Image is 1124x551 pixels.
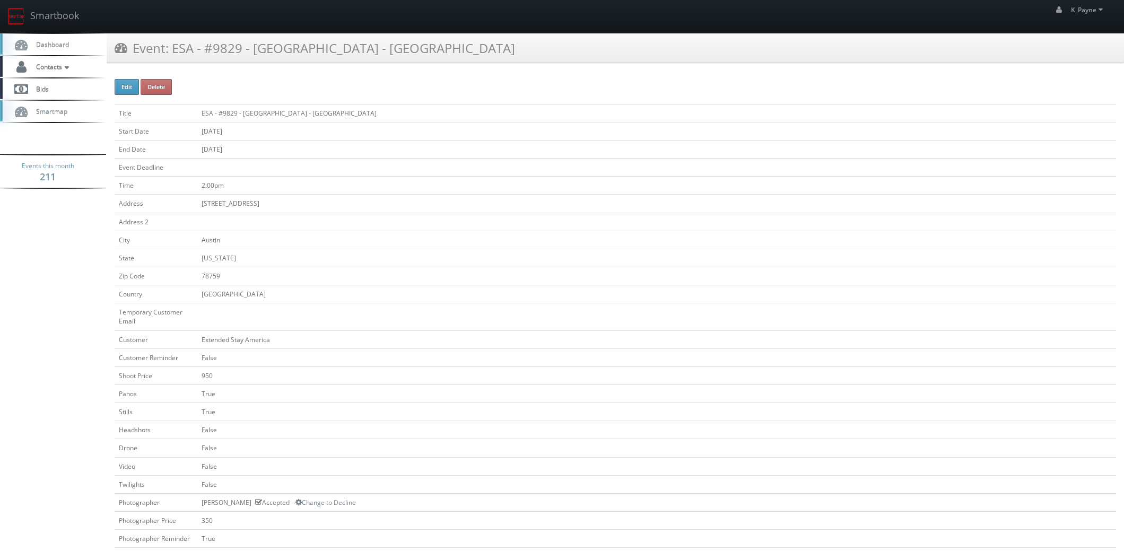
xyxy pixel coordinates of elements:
td: 950 [197,366,1116,384]
td: Shoot Price [115,366,197,384]
td: ESA - #9829 - [GEOGRAPHIC_DATA] - [GEOGRAPHIC_DATA] [197,104,1116,122]
td: Time [115,177,197,195]
td: Video [115,457,197,475]
td: False [197,475,1116,493]
td: Country [115,285,197,303]
td: Start Date [115,122,197,140]
td: Headshots [115,421,197,439]
td: Photographer Price [115,511,197,529]
td: City [115,231,197,249]
td: Stills [115,403,197,421]
td: Title [115,104,197,122]
td: [US_STATE] [197,249,1116,267]
td: 2:00pm [197,177,1116,195]
td: State [115,249,197,267]
td: False [197,348,1116,366]
td: False [197,439,1116,457]
button: Delete [141,79,172,95]
strong: 211 [40,170,56,183]
td: Event Deadline [115,159,197,177]
td: True [197,403,1116,421]
td: 78759 [197,267,1116,285]
td: Customer [115,330,197,348]
td: Customer Reminder [115,348,197,366]
td: Zip Code [115,267,197,285]
td: True [197,530,1116,548]
td: [STREET_ADDRESS] [197,195,1116,213]
td: [GEOGRAPHIC_DATA] [197,285,1116,303]
span: Dashboard [31,40,69,49]
span: Bids [31,84,49,93]
h3: Event: ESA - #9829 - [GEOGRAPHIC_DATA] - [GEOGRAPHIC_DATA] [115,39,515,57]
td: Photographer Reminder [115,530,197,548]
td: Drone [115,439,197,457]
td: Photographer [115,493,197,511]
img: smartbook-logo.png [8,8,25,25]
button: Edit [115,79,139,95]
span: Contacts [31,62,72,71]
a: Change to Decline [295,498,356,507]
span: Smartmap [31,107,67,116]
td: [DATE] [197,140,1116,158]
td: False [197,457,1116,475]
td: Austin [197,231,1116,249]
td: Temporary Customer Email [115,303,197,330]
td: End Date [115,140,197,158]
td: [DATE] [197,122,1116,140]
td: Panos [115,384,197,403]
td: False [197,421,1116,439]
td: Twilights [115,475,197,493]
td: True [197,384,1116,403]
td: Address [115,195,197,213]
span: K_Payne [1071,5,1106,14]
td: Address 2 [115,213,197,231]
span: Events this month [22,161,74,171]
td: Extended Stay America [197,330,1116,348]
td: [PERSON_NAME] - Accepted -- [197,493,1116,511]
td: 350 [197,511,1116,529]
